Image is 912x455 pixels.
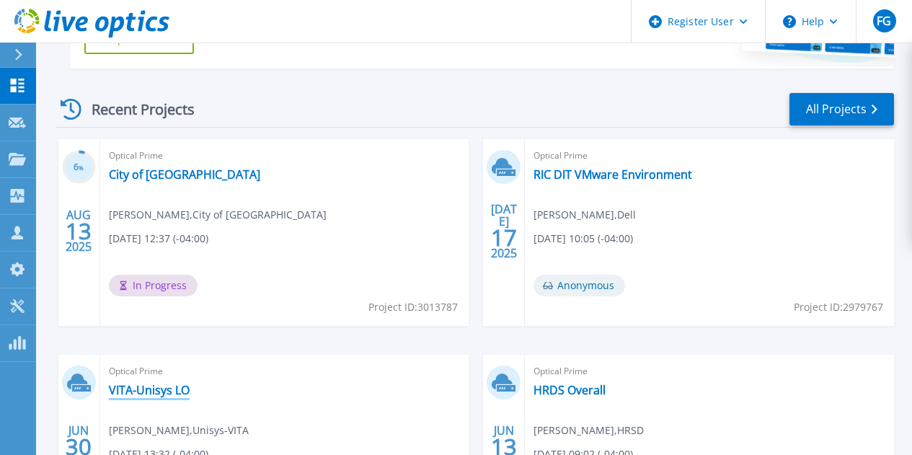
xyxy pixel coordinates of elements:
span: Project ID: 2979767 [794,299,883,315]
span: Optical Prime [109,363,461,379]
div: AUG 2025 [65,205,92,257]
span: 13 [66,225,92,237]
h3: 6 [62,159,96,176]
span: [PERSON_NAME] , City of [GEOGRAPHIC_DATA] [109,207,327,223]
a: City of [GEOGRAPHIC_DATA] [109,167,260,182]
a: VITA-Unisys LO [109,383,190,397]
div: Recent Projects [56,92,214,127]
span: Project ID: 3013787 [368,299,458,315]
a: HRDS Overall [534,383,606,397]
span: Optical Prime [534,148,885,164]
div: [DATE] 2025 [490,205,518,257]
span: 30 [66,441,92,453]
span: 17 [491,231,517,244]
a: All Projects [789,93,894,125]
span: [PERSON_NAME] , Unisys-VITA [109,423,249,438]
span: Optical Prime [109,148,461,164]
span: FG [877,15,891,27]
span: Optical Prime [534,363,885,379]
span: In Progress [109,275,198,296]
span: Anonymous [534,275,625,296]
a: RIC DIT VMware Environment [534,167,692,182]
span: % [79,164,84,172]
span: [DATE] 10:05 (-04:00) [534,231,633,247]
span: 13 [491,441,517,453]
span: [PERSON_NAME] , HRSD [534,423,644,438]
span: [PERSON_NAME] , Dell [534,207,636,223]
span: [DATE] 12:37 (-04:00) [109,231,208,247]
